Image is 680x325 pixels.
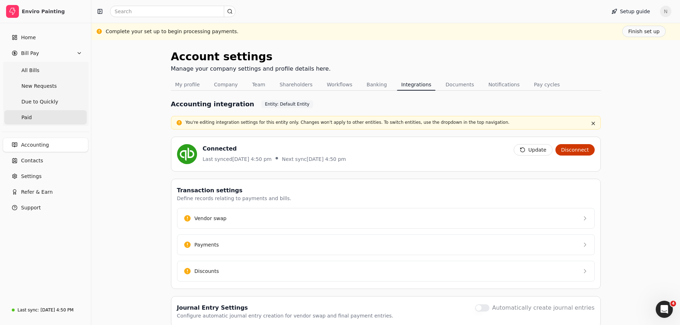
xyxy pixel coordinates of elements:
a: Contacts [3,153,88,168]
div: Last sync: [17,307,39,313]
span: Support [21,204,41,212]
div: Discounts [195,268,219,275]
button: Setup guide [606,6,656,17]
button: Refer & Earn [3,185,88,199]
button: Workflows [322,79,357,90]
a: All Bills [4,63,87,77]
span: Due to Quickly [21,98,58,106]
button: Support [3,200,88,215]
button: Pay cycles [530,79,564,90]
button: My profile [171,79,204,90]
button: Notifications [484,79,524,90]
a: Accounting [3,138,88,152]
div: Last synced [DATE] 4:50 pm Next sync [DATE] 4:50 pm [203,153,346,164]
p: You're editing integration settings for this entity only. Changes won't apply to other entities. ... [186,119,586,126]
nav: Tabs [171,79,601,91]
button: Integrations [397,79,435,90]
button: Disconnect [555,144,595,156]
label: Automatically create journal entries [492,304,595,312]
span: Entity: Default Entity [265,101,309,107]
div: Connected [203,144,346,153]
span: Paid [21,114,32,121]
div: Complete your set up to begin processing payments. [106,28,238,35]
button: Shareholders [275,79,317,90]
span: Home [21,34,36,41]
span: 4 [670,301,676,306]
span: Settings [21,173,41,180]
div: Define records relating to payments and bills. [177,195,291,202]
span: Accounting [21,141,49,149]
a: Paid [4,110,87,125]
input: Search [110,6,236,17]
button: Banking [362,79,391,90]
span: Refer & Earn [21,188,53,196]
a: Home [3,30,88,45]
button: Bill Pay [3,46,88,60]
div: Transaction settings [177,186,291,195]
span: • [274,154,279,163]
div: Payments [195,241,219,249]
h1: Accounting integration [171,99,255,109]
button: Automatically create journal entries [475,304,489,311]
div: Enviro Painting [22,8,85,15]
div: Configure automatic journal entry creation for vendor swap and final payment entries. [177,312,393,320]
button: Update [514,144,553,156]
button: Finish set up [622,26,666,37]
button: Company [210,79,242,90]
button: Vendor swap [177,208,595,229]
button: N [660,6,671,17]
a: Settings [3,169,88,183]
span: Contacts [21,157,43,164]
div: Manage your company settings and profile details here. [171,65,331,73]
div: Account settings [171,49,331,65]
a: Last sync:[DATE] 4:50 PM [3,304,88,316]
button: Discounts [177,261,595,281]
span: All Bills [21,67,39,74]
div: Journal Entry Settings [177,304,393,312]
span: Bill Pay [21,50,39,57]
a: New Requests [4,79,87,93]
span: New Requests [21,82,57,90]
button: Payments [177,234,595,255]
iframe: Intercom live chat [656,301,673,318]
div: Vendor swap [195,215,227,222]
button: Documents [441,79,478,90]
a: Due to Quickly [4,95,87,109]
button: Team [248,79,270,90]
div: [DATE] 4:50 PM [40,307,74,313]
